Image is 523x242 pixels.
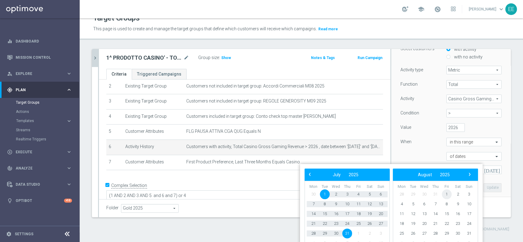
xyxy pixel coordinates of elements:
div: lightbulb Optibot +10 [7,198,72,203]
span: 23 [453,219,463,229]
span: 16 [331,209,341,219]
span: 13 [376,199,386,209]
span: ‹ [306,170,314,178]
span: 22 [442,219,452,229]
label: : [219,55,220,60]
span: 31 [430,189,440,199]
span: 14 [309,209,318,219]
span: 8 [320,199,330,209]
i: person_search [7,71,13,76]
span: 26 [365,219,374,229]
i: equalizer [7,39,13,44]
span: 15 [442,209,452,219]
th: weekday [308,184,319,189]
button: Mission Control [7,55,72,60]
i: mode_edit [184,54,189,61]
label: Group size [198,55,219,60]
span: 17 [464,209,474,219]
i: lightbulb [7,198,13,203]
th: weekday [441,184,452,189]
div: Templates [16,116,79,125]
button: chevron_right [92,49,98,67]
div: Explore [7,71,66,76]
span: 27 [419,229,429,238]
th: weekday [430,184,441,189]
td: Existing Target Group [123,79,184,94]
span: 1 [320,189,330,199]
span: 19 [365,209,374,219]
td: Activity History [123,140,184,155]
th: weekday [419,184,430,189]
td: Customer Attributes [123,155,184,170]
span: Analyze [16,166,66,170]
bs-datepicker-navigation-view: ​ ​ ​ [394,171,473,179]
span: 22 [320,219,330,229]
button: Run Campaign [357,54,383,61]
span: 14 [430,209,440,219]
span: 30 [331,229,341,238]
span: Plan [16,88,66,92]
span: school [418,6,424,13]
div: Analyze [7,166,66,171]
th: weekday [342,184,353,189]
span: 28 [309,229,318,238]
span: Customers not included in target group: REGOLE GENEROSITY M09 2025 [186,99,326,104]
a: Settings [15,232,33,236]
span: 24 [464,219,474,229]
span: 2 [365,229,374,238]
i: play_circle_outline [7,149,13,155]
span: 15 [320,209,330,219]
th: weekday [353,184,364,189]
span: FLG PAUSA ATTIVA CGA QUG Equals N [186,129,261,134]
label: When [400,139,411,144]
th: weekday [463,184,475,189]
div: gps_fixed Plan keyboard_arrow_right [7,87,72,92]
th: weekday [452,184,464,189]
th: weekday [396,184,407,189]
div: Plan [7,87,66,93]
div: EE [505,3,517,15]
span: 2 [331,189,341,199]
i: keyboard_arrow_right [66,118,72,124]
label: Complex Selection [111,183,147,188]
div: Target Groups [16,98,79,107]
span: 13 [419,209,429,219]
button: Notes & Tags [310,54,335,61]
button: [DATE] [483,166,502,175]
ng-select: in this range [446,138,502,146]
div: play_circle_outline Execute keyboard_arrow_right [7,150,72,155]
span: 1 [442,189,452,199]
button: Update [483,183,502,192]
span: 17 [342,209,352,219]
span: July [333,172,341,177]
th: weekday [375,184,386,189]
i: keyboard_arrow_right [66,149,72,155]
div: Data Studio [7,182,66,187]
span: Explore [16,72,66,76]
span: 7 [309,199,318,209]
span: 11 [354,199,363,209]
span: 21 [309,219,318,229]
span: 11 [397,209,407,219]
button: Read more [318,26,339,32]
span: 12 [408,209,418,219]
span: 27 [376,219,386,229]
span: 28 [430,229,440,238]
span: Customers included in target group: Conto check top master [PERSON_NAME] [186,114,336,119]
span: 19 [408,219,418,229]
td: Existing Target Group [123,94,184,110]
bs-datepicker-navigation-view: ​ ​ ​ [306,171,385,179]
div: Dashboard [7,33,72,49]
label: Activity [400,96,414,101]
th: weekday [330,184,342,189]
i: keyboard_arrow_right [66,87,72,93]
button: 2025 [436,171,454,179]
button: person_search Explore keyboard_arrow_right [7,71,72,76]
button: August [414,171,436,179]
span: 31 [464,229,474,238]
div: Mission Control [7,49,72,65]
td: Customer Attributes [123,125,184,140]
span: 1 [354,229,363,238]
span: 24 [342,219,352,229]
